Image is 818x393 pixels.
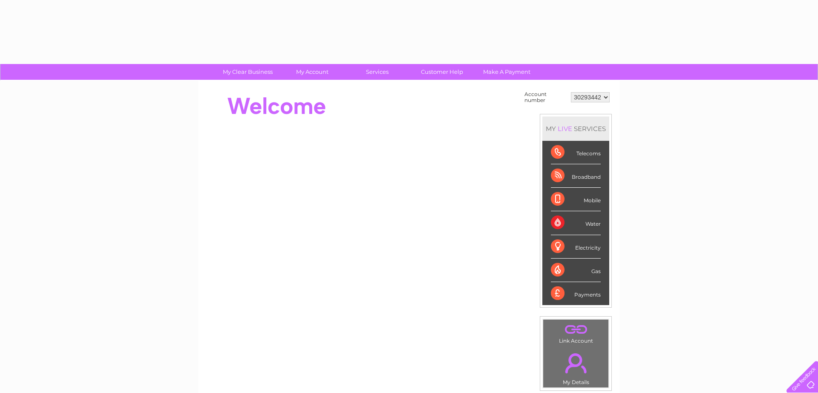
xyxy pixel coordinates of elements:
[551,188,601,211] div: Mobile
[543,346,609,388] td: My Details
[543,319,609,346] td: Link Account
[342,64,412,80] a: Services
[556,125,574,133] div: LIVE
[407,64,477,80] a: Customer Help
[551,164,601,188] div: Broadband
[545,348,606,378] a: .
[551,259,601,282] div: Gas
[545,322,606,337] a: .
[213,64,283,80] a: My Clear Business
[277,64,348,80] a: My Account
[551,211,601,235] div: Water
[472,64,542,80] a: Make A Payment
[551,141,601,164] div: Telecoms
[522,89,569,105] td: Account number
[551,235,601,259] div: Electricity
[551,282,601,305] div: Payments
[542,116,609,141] div: MY SERVICES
